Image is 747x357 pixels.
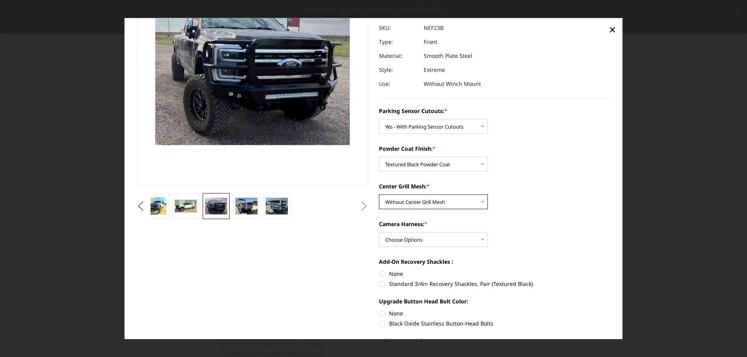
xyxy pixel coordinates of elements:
[379,35,418,49] dt: Type:
[379,145,610,153] label: Powder Coat Finish:
[606,24,619,36] a: Close
[379,21,418,35] dt: SKU:
[266,198,288,214] img: 2023-2025 Ford F250-350 - Freedom Series - Extreme Front Bumper
[379,319,610,327] label: Black Oxide Stainless Button-Head Bolts
[379,309,610,317] label: None
[424,63,445,77] dd: Extreme
[424,77,481,91] dd: Without Winch Mount
[379,220,610,228] label: Camera Harness:
[424,35,437,49] dd: Front
[379,297,610,305] label: Upgrade Button Head Bolt Color:
[379,337,610,345] label: Add-On Fog Lights:
[379,107,610,115] label: Parking Sensor Cutouts:
[205,198,227,215] img: 2023-2025 Ford F250-350 - Freedom Series - Extreme Front Bumper
[144,197,166,215] img: 2023-2025 Ford F250-350 - Freedom Series - Extreme Front Bumper
[379,49,418,63] dt: Material:
[358,200,370,212] button: Next
[379,258,610,266] label: Add-On Recovery Shackles :
[379,270,610,278] label: None
[379,280,610,288] label: Standard 3/4in Recovery Shackles, Pair (Textured Black)
[175,200,196,213] img: 2023-2025 Ford F250-350 - Freedom Series - Extreme Front Bumper
[424,21,444,35] dd: NEF23B
[379,63,418,77] dt: Style:
[379,182,610,190] label: Center Grill Mesh:
[135,200,147,212] button: Previous
[609,21,616,38] span: ×
[379,77,418,91] dt: Use:
[424,49,472,63] dd: Smooth Plate Steel
[235,198,257,214] img: 2023-2025 Ford F250-350 - Freedom Series - Extreme Front Bumper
